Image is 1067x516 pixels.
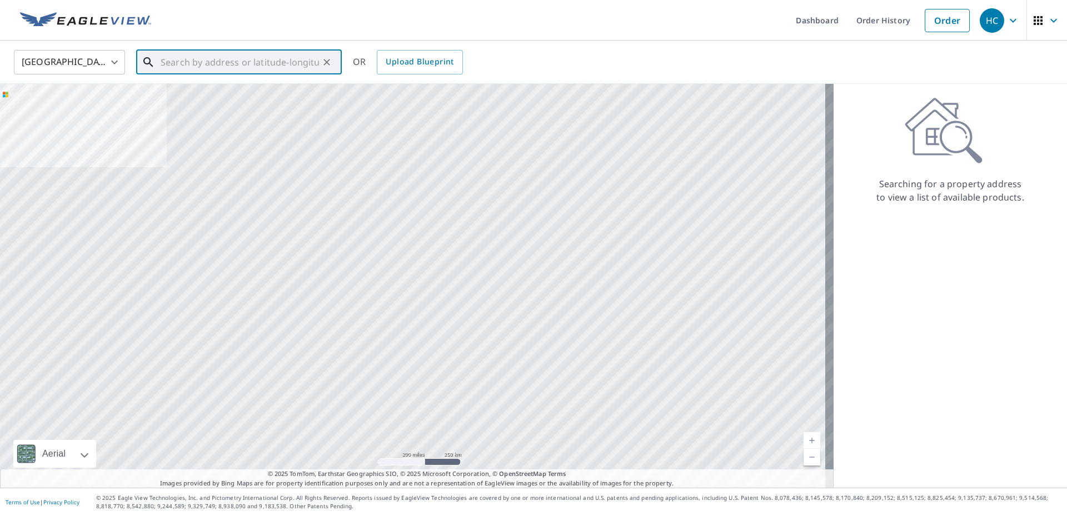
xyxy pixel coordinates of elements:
p: © 2025 Eagle View Technologies, Inc. and Pictometry International Corp. All Rights Reserved. Repo... [96,494,1061,510]
a: Privacy Policy [43,498,79,506]
div: OR [353,50,463,74]
div: HC [980,8,1004,33]
button: Clear [319,54,335,70]
p: | [6,499,79,505]
span: Upload Blueprint [386,55,453,69]
p: Searching for a property address to view a list of available products. [876,177,1025,204]
a: Current Level 5, Zoom In [804,432,820,449]
a: Upload Blueprint [377,50,462,74]
a: Terms [548,469,566,478]
img: EV Logo [20,12,151,29]
a: OpenStreetMap [499,469,546,478]
span: © 2025 TomTom, Earthstar Geographics SIO, © 2025 Microsoft Corporation, © [268,469,566,479]
div: Aerial [13,440,96,468]
a: Order [925,9,970,32]
input: Search by address or latitude-longitude [161,47,319,78]
div: [GEOGRAPHIC_DATA] [14,47,125,78]
a: Current Level 5, Zoom Out [804,449,820,465]
a: Terms of Use [6,498,40,506]
div: Aerial [39,440,69,468]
